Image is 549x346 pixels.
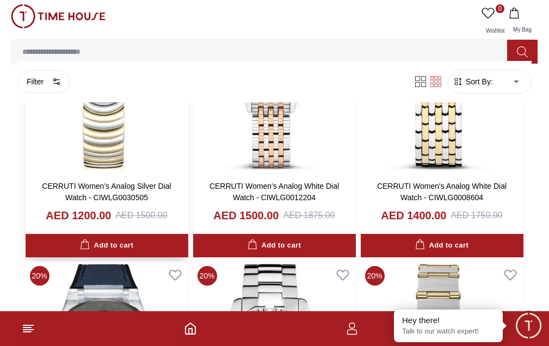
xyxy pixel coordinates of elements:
h4: AED 1200.00 [46,208,111,223]
span: Sort By: [464,76,493,87]
div: AED 1875.00 [283,209,335,222]
h4: AED 1400.00 [381,208,446,223]
button: Add to cart [193,234,356,257]
span: 20 % [198,266,217,286]
span: Wishlist [482,28,509,34]
a: Home [184,322,197,335]
div: Hey there! [402,315,495,326]
button: Sort By: [453,76,493,87]
span: 20 % [365,266,385,286]
button: Add to cart [26,234,188,257]
a: CERRUTI Women's Analog White Dial Watch - CIWLG0012204 [209,182,339,202]
div: AED 1750.00 [451,209,502,222]
div: AED 1500.00 [115,209,167,222]
span: 20 % [30,266,50,286]
a: CERRUTI Women's Analog Silver Dial Watch - CIWLG0030505 [42,182,171,202]
span: My Bag [509,27,536,33]
div: Add to cart [248,239,301,252]
a: CERRUTI Women's Analog White Dial Watch - CIWLG0008604 [377,182,507,202]
button: Filter [17,70,70,93]
img: ... [11,4,106,28]
h4: AED 1500.00 [213,208,279,223]
span: 0 [496,4,504,13]
button: Add to cart [361,234,523,257]
div: Chat Widget [514,311,544,341]
a: 0Wishlist [479,4,507,39]
button: My Bag [507,4,538,39]
div: Add to cart [415,239,468,252]
div: Add to cart [80,239,133,252]
p: Talk to our watch expert! [402,327,495,336]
